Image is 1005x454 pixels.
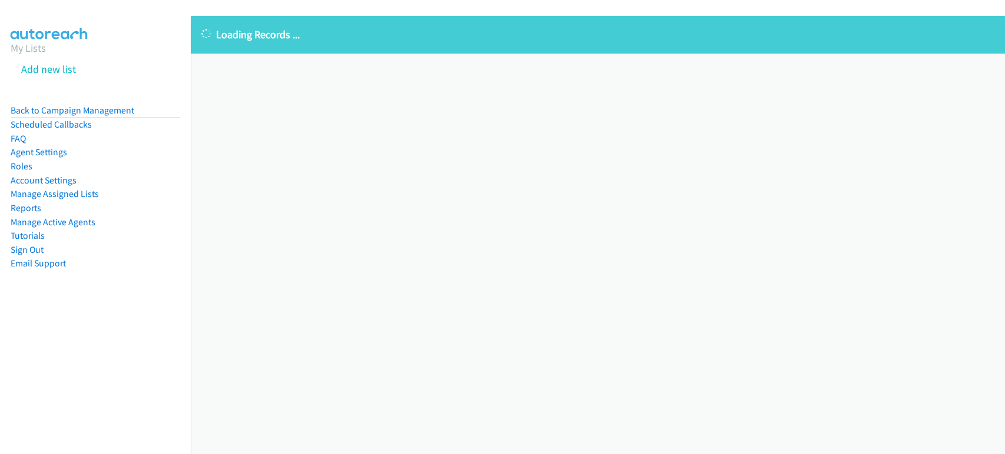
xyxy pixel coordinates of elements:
[11,161,32,172] a: Roles
[11,119,92,130] a: Scheduled Callbacks
[11,258,66,269] a: Email Support
[11,202,41,213] a: Reports
[21,62,76,76] a: Add new list
[11,105,134,116] a: Back to Campaign Management
[11,146,67,158] a: Agent Settings
[11,133,26,144] a: FAQ
[11,244,44,255] a: Sign Out
[11,188,99,199] a: Manage Assigned Lists
[11,175,77,186] a: Account Settings
[11,216,95,228] a: Manage Active Agents
[201,26,994,42] p: Loading Records ...
[11,41,46,55] a: My Lists
[11,230,45,241] a: Tutorials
